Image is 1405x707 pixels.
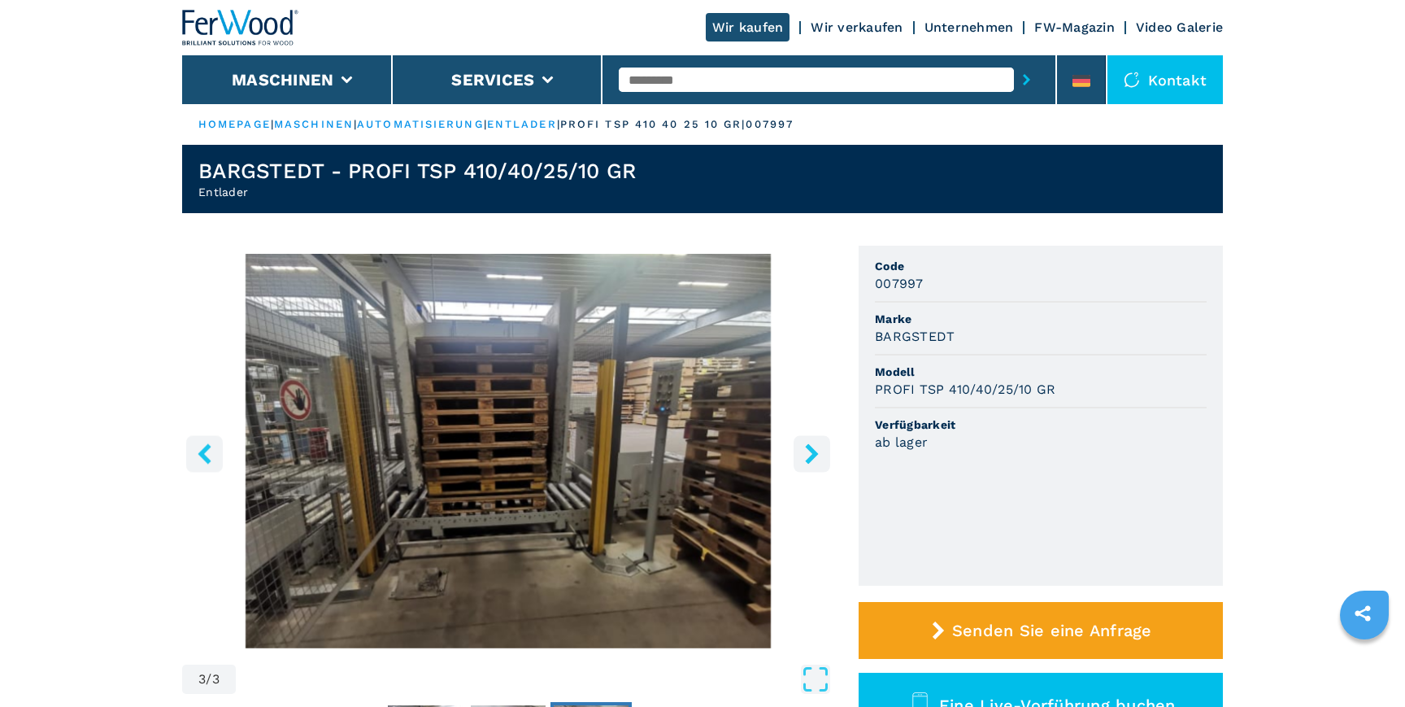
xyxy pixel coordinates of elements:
span: 3 [212,673,220,686]
button: Open Fullscreen [240,665,830,694]
span: | [354,118,357,130]
img: Kontakt [1124,72,1140,88]
div: Go to Slide 3 [182,254,834,648]
a: Wir verkaufen [811,20,903,35]
a: sharethis [1342,593,1383,634]
span: 3 [198,673,206,686]
button: Services [451,70,534,89]
p: 007997 [746,117,794,132]
img: Ferwood [182,10,299,46]
button: submit-button [1014,61,1039,98]
a: HOMEPAGE [198,118,271,130]
h3: PROFI TSP 410/40/25/10 GR [875,380,1055,399]
iframe: Chat [1336,634,1393,695]
span: Marke [875,311,1207,327]
div: Kontakt [1107,55,1223,104]
span: Verfügbarkeit [875,417,1207,433]
span: Code [875,258,1207,274]
a: Wir kaufen [706,13,790,41]
a: maschinen [274,118,354,130]
span: Senden Sie eine Anfrage [952,621,1152,640]
a: Video Galerie [1136,20,1223,35]
h3: BARGSTEDT [875,327,955,346]
span: Modell [875,364,1207,380]
a: Unternehmen [924,20,1014,35]
p: profi tsp 410 40 25 10 gr | [560,117,746,132]
span: | [271,118,274,130]
h2: Entlader [198,184,636,200]
span: / [206,673,211,686]
span: | [484,118,487,130]
span: | [557,118,560,130]
h3: 007997 [875,274,924,293]
h3: ab lager [875,433,928,452]
button: Maschinen [232,70,333,89]
a: FW-Magazin [1034,20,1115,35]
img: Entlader BARGSTEDT PROFI TSP 410/40/25/10 GR [182,254,834,648]
button: Senden Sie eine Anfrage [859,602,1223,659]
a: entlader [487,118,557,130]
h1: BARGSTEDT - PROFI TSP 410/40/25/10 GR [198,158,636,184]
button: right-button [794,435,830,472]
button: left-button [186,435,223,472]
a: automatisierung [357,118,484,130]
